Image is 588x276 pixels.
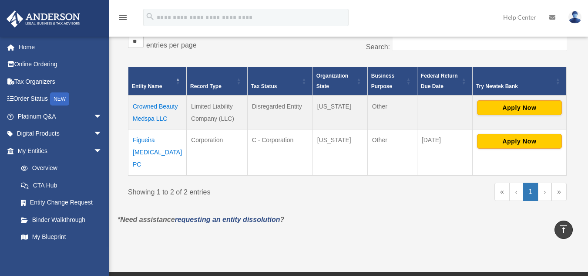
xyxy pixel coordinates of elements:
[367,95,417,129] td: Other
[316,73,348,89] span: Organization State
[476,81,553,92] div: Try Newtek Bank
[146,41,197,49] label: entries per page
[568,11,581,24] img: User Pic
[510,183,523,201] a: Previous
[312,67,367,96] th: Organization State: Activate to sort
[312,95,367,129] td: [US_STATE]
[6,142,111,160] a: My Entitiesarrow_drop_down
[551,183,567,201] a: Last
[477,100,562,115] button: Apply Now
[247,129,312,176] td: C - Corporation
[477,134,562,149] button: Apply Now
[94,108,111,126] span: arrow_drop_down
[523,183,538,201] a: 1
[128,129,187,176] td: Figueira [MEDICAL_DATA] PC
[247,95,312,129] td: Disregarded Entity
[12,194,111,211] a: Entity Change Request
[366,43,390,51] label: Search:
[4,10,83,27] img: Anderson Advisors Platinum Portal
[190,83,222,89] span: Record Type
[6,38,115,56] a: Home
[371,73,394,89] span: Business Purpose
[12,245,111,263] a: Tax Due Dates
[128,183,341,198] div: Showing 1 to 2 of 2 entries
[118,15,128,23] a: menu
[312,129,367,176] td: [US_STATE]
[558,224,569,235] i: vertical_align_top
[145,12,155,21] i: search
[187,95,248,129] td: Limited Liability Company (LLC)
[554,221,573,239] a: vertical_align_top
[6,125,115,143] a: Digital Productsarrow_drop_down
[251,83,277,89] span: Tax Status
[12,177,111,194] a: CTA Hub
[12,228,111,246] a: My Blueprint
[472,67,566,96] th: Try Newtek Bank : Activate to sort
[6,56,115,73] a: Online Ordering
[6,73,115,90] a: Tax Organizers
[494,183,510,201] a: First
[50,92,69,106] div: NEW
[118,216,284,223] em: *Need assistance ?
[538,183,551,201] a: Next
[175,216,280,223] a: requesting an entity dissolution
[94,142,111,160] span: arrow_drop_down
[128,95,187,129] td: Crowned Beauty Medspa LLC
[187,129,248,176] td: Corporation
[12,160,107,177] a: Overview
[94,125,111,143] span: arrow_drop_down
[118,12,128,23] i: menu
[417,67,472,96] th: Federal Return Due Date: Activate to sort
[247,67,312,96] th: Tax Status: Activate to sort
[367,67,417,96] th: Business Purpose: Activate to sort
[421,73,458,89] span: Federal Return Due Date
[417,129,472,176] td: [DATE]
[367,129,417,176] td: Other
[6,90,115,108] a: Order StatusNEW
[6,108,115,125] a: Platinum Q&Aarrow_drop_down
[128,67,187,96] th: Entity Name: Activate to invert sorting
[132,83,162,89] span: Entity Name
[12,211,111,228] a: Binder Walkthrough
[187,67,248,96] th: Record Type: Activate to sort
